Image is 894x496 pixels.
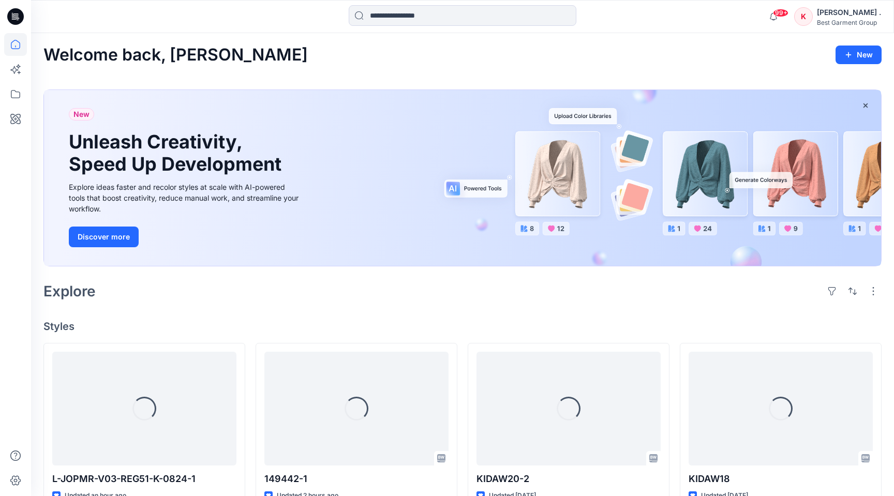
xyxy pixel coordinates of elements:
[836,46,882,64] button: New
[69,227,139,247] button: Discover more
[817,6,881,19] div: [PERSON_NAME] .
[264,472,449,486] p: 149442-1
[69,227,302,247] a: Discover more
[817,19,881,26] div: Best Garment Group
[476,472,661,486] p: KIDAW20-2
[43,320,882,333] h4: Styles
[52,472,236,486] p: L-JOPMR-V03-REG51-K-0824-1
[773,9,788,17] span: 99+
[43,46,308,65] h2: Welcome back, [PERSON_NAME]
[689,472,873,486] p: KIDAW18
[43,283,96,299] h2: Explore
[794,7,813,26] div: K
[73,108,90,121] span: New
[69,182,302,214] div: Explore ideas faster and recolor styles at scale with AI-powered tools that boost creativity, red...
[69,131,286,175] h1: Unleash Creativity, Speed Up Development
